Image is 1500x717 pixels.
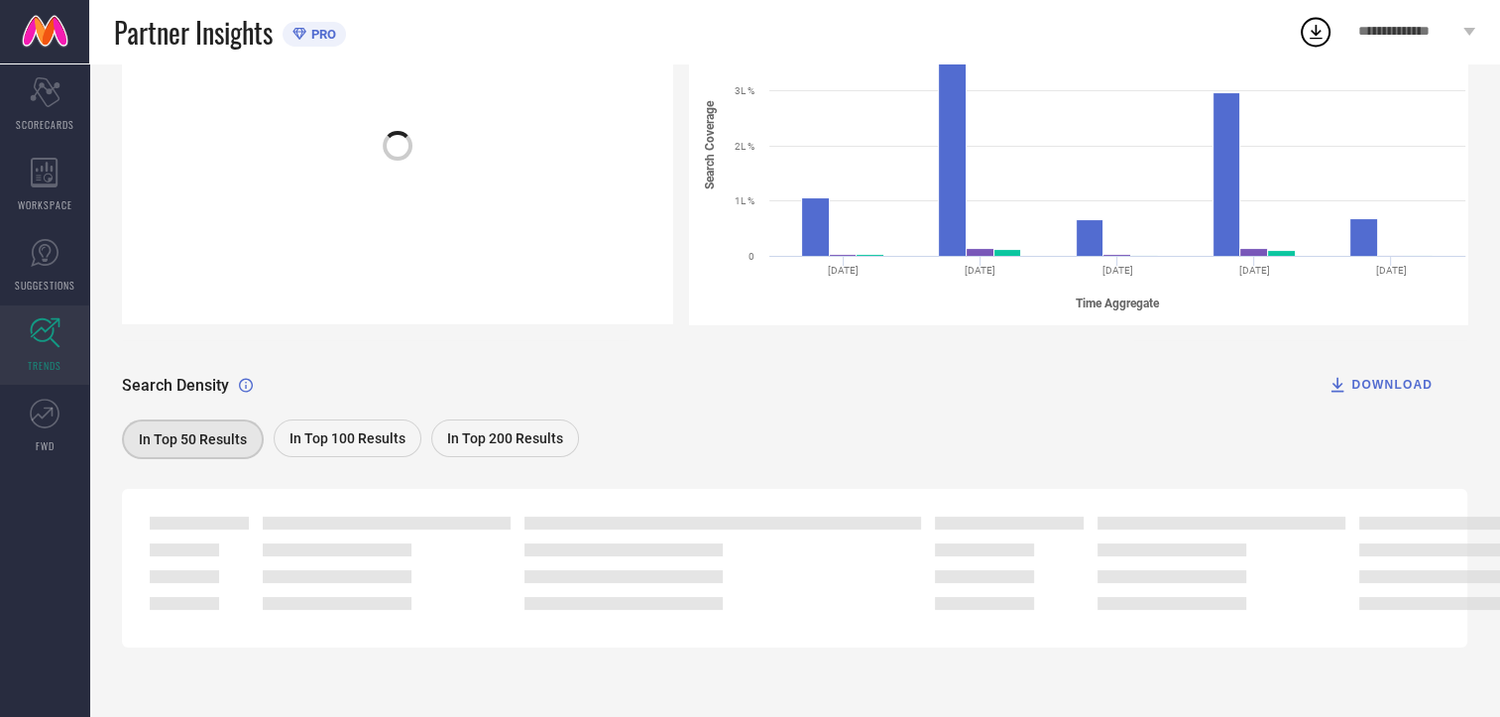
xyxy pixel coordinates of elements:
[749,251,754,262] text: 0
[735,141,754,152] text: 2L %
[36,438,55,453] span: FWD
[139,431,247,447] span: In Top 50 Results
[1327,375,1433,395] div: DOWNLOAD
[1298,14,1333,50] div: Open download list
[828,265,859,276] text: [DATE]
[447,430,563,446] span: In Top 200 Results
[1076,297,1160,310] tspan: Time Aggregate
[122,376,229,395] span: Search Density
[1376,265,1407,276] text: [DATE]
[735,85,754,96] text: 3L %
[18,197,72,212] span: WORKSPACE
[289,430,405,446] span: In Top 100 Results
[114,12,273,53] span: Partner Insights
[703,100,717,189] tspan: Search Coverage
[28,358,61,373] span: TRENDS
[1239,265,1270,276] text: [DATE]
[306,27,336,42] span: PRO
[1303,365,1457,405] button: DOWNLOAD
[1102,265,1133,276] text: [DATE]
[965,265,995,276] text: [DATE]
[735,195,754,206] text: 1L %
[16,117,74,132] span: SCORECARDS
[15,278,75,293] span: SUGGESTIONS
